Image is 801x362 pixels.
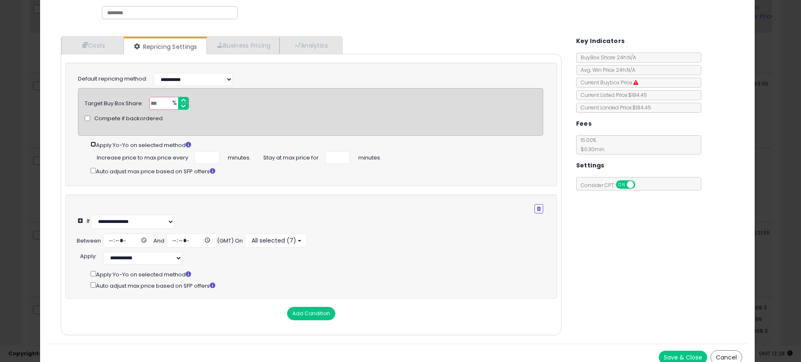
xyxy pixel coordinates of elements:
span: All selected (7) [250,236,296,245]
span: Consider CPT: [577,182,646,189]
span: minutes. [358,151,381,162]
div: Target Buy Box Share: [85,97,143,108]
span: minutes. [228,151,251,162]
div: Apply Yo-Yo on selected method [91,269,552,279]
h5: Key Indicators [576,36,625,46]
span: % [167,97,181,110]
a: Costs [61,37,124,54]
span: ON [617,181,627,188]
span: Current Landed Price: $184.45 [577,104,651,111]
span: $0.30 min [577,146,605,153]
div: Auto adjust max price based on SFP offers [91,166,543,176]
span: Current Listed Price: $184.45 [577,91,647,99]
div: And [154,237,164,245]
div: : [80,250,97,261]
span: Stay at max price for [263,151,319,162]
div: Apply Yo-Yo on selected method [91,140,543,149]
span: Apply [80,252,96,260]
span: BuyBox Share 24h: N/A [577,54,636,61]
span: Current Buybox Price: [577,79,638,86]
i: Suppressed Buy Box [633,80,638,85]
span: Compete if backordered [94,115,163,123]
label: Default repricing method: [78,75,147,83]
a: Repricing Settings [124,38,206,55]
span: Avg. Win Price 24h: N/A [577,66,635,73]
div: (GMT) On [217,237,243,245]
div: Between [77,237,101,245]
span: Increase price to max price every [97,151,188,162]
h5: Fees [576,119,592,129]
a: Business Pricing [207,37,280,54]
button: Add Condition [287,307,335,320]
span: 15.00 % [577,137,605,153]
span: OFF [634,181,647,188]
h5: Settings [576,160,605,171]
a: Analytics [280,37,341,54]
div: Auto adjust max price based on SFP offers [91,281,552,290]
i: Remove Condition [537,206,541,211]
